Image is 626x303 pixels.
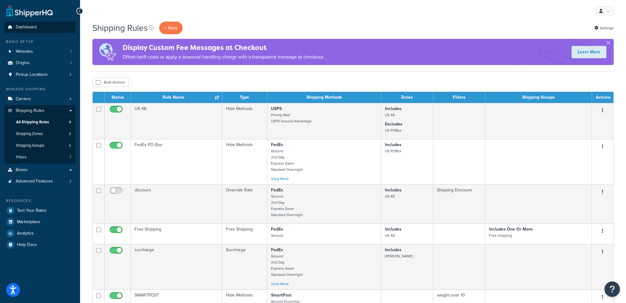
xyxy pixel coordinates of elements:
small: Priority Mail USPS Ground Advantage [271,112,312,124]
td: US 48 [131,103,222,139]
th: Type [222,92,267,103]
span: 8 [69,120,71,125]
th: Rule Name : activate to sort column ascending [131,92,222,103]
td: Override Rate [222,184,267,223]
small: US 48 [385,233,395,238]
div: Resources [5,198,75,203]
img: duties-banner-06bc72dcb5fe05cb3f9472aba00be2ae8eb53ab6f0d8bb03d382ba314ac3c341.png [92,39,123,65]
span: Shipping Zones [16,131,43,137]
span: Boxes [16,167,28,173]
small: US POBox [385,128,402,133]
td: Hide Methods [222,139,267,184]
li: Shipping Zones [5,128,75,140]
a: Help Docs [5,239,75,250]
small: Ground 2nd Day Express Saver Standard Overnight [271,148,303,172]
td: discount [131,184,222,223]
span: Carriers [16,96,31,102]
li: Shipping Rules [5,105,75,164]
span: 1 [70,49,71,54]
a: Filters 7 [5,152,75,163]
span: Pickup Locations [16,72,48,77]
a: Settings [594,24,614,32]
li: Websites [5,46,75,57]
td: Hide Methods [222,103,267,139]
p: + New [159,22,183,34]
strong: FedEx [271,187,283,193]
span: 1 [70,60,71,66]
span: Test Your Rates [17,208,46,213]
strong: Excludes [385,121,402,127]
td: Shipping Discount [433,184,486,223]
strong: SmartPost [271,292,292,298]
td: Free Shipping [131,223,222,244]
small: US POBox [385,148,402,154]
span: 4 [69,96,71,102]
span: 2 [69,179,71,184]
span: Advanced Features [16,179,53,184]
th: Shipping Groups [485,92,592,103]
small: Ground 2nd Day Express Saver Standard Overnight [271,194,303,218]
li: Filters [5,152,75,163]
a: Shipping Zones 8 [5,128,75,140]
a: Boxes [5,164,75,176]
strong: FedEx [271,141,283,148]
span: Shipping Groups [16,143,44,148]
strong: Includes [385,141,402,148]
a: Test Your Rates [5,205,75,216]
th: Shipping Methods [267,92,381,103]
strong: Includes One Or More [489,226,533,232]
li: All Shipping Rules [5,117,75,128]
h4: Display Custom Fee Messages at Checkout [123,43,325,53]
td: Free Shipping [222,223,267,244]
span: 2 [69,72,71,77]
a: Dashboard [5,22,75,33]
span: 7 [69,155,71,160]
strong: FedEx [271,247,283,253]
span: Filters [16,155,26,160]
li: Pickup Locations [5,69,75,80]
div: Basic Setup [5,39,75,44]
span: 6 [69,143,71,148]
span: 8 [69,131,71,137]
small: US 48 [385,112,395,118]
h1: Shipping Rules [92,22,148,34]
small: Ground [271,233,283,238]
div: Manage Shipping [5,87,75,92]
strong: Includes [385,187,402,193]
a: View More [271,281,289,287]
a: Websites 1 [5,46,75,57]
span: Help Docs [17,242,37,248]
li: Carriers [5,93,75,105]
a: Shipping Groups 6 [5,140,75,151]
th: Status [105,92,131,103]
span: Shipping Rules [16,108,44,113]
strong: Includes [385,247,402,253]
a: All Shipping Rules 8 [5,117,75,128]
span: All Shipping Rules [16,120,49,125]
strong: FedEx [271,226,283,232]
a: Marketplace [5,216,75,227]
th: Filters [433,92,486,103]
button: Open Resource Center [604,281,620,297]
a: Learn More [571,46,606,58]
p: Offset tariff costs or apply a seasonal handling charge with a transparent message at checkout. [123,53,325,61]
td: surcharge [131,244,222,289]
a: Advanced Features 2 [5,176,75,187]
span: Marketplace [17,219,40,225]
a: ShipperHQ Home [6,5,53,17]
a: Analytics [5,228,75,239]
strong: Includes [385,226,402,232]
td: FedEx PO Box [131,139,222,184]
strong: Includes [385,105,402,112]
span: Websites [16,49,33,54]
small: Ground 2nd Day Express Saver Standard Overnight [271,253,303,277]
a: Pickup Locations 2 [5,69,75,80]
small: [PERSON_NAME] [385,253,413,259]
span: Dashboard [16,25,37,30]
